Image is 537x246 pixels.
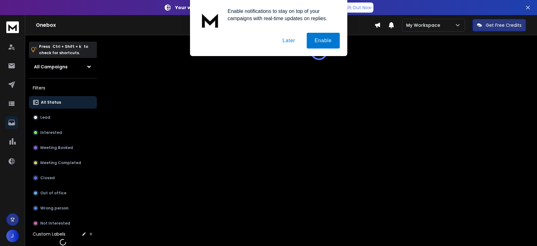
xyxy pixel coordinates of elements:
img: notification icon [198,8,223,33]
button: All Campaigns [29,60,97,73]
p: All Status [41,100,61,105]
button: J [6,230,19,242]
button: Later [275,33,303,49]
button: Enable [307,33,340,49]
button: Closed [29,172,97,184]
p: Interested [40,130,62,135]
p: Closed [40,175,55,180]
p: Wrong person [40,206,69,211]
p: Lead [40,115,50,120]
h1: All Campaigns [34,64,68,70]
div: Enable notifications to stay on top of your campaigns with real-time updates on replies. [223,8,340,22]
h3: Filters [29,83,97,92]
button: Meeting Booked [29,141,97,154]
p: Out of office [40,191,66,196]
h3: Custom Labels [33,231,65,237]
p: Meeting Booked [40,145,73,150]
button: Interested [29,126,97,139]
p: Meeting Completed [40,160,81,165]
button: Not Interested [29,217,97,230]
p: Not Interested [40,221,70,226]
button: Meeting Completed [29,157,97,169]
button: All Status [29,96,97,109]
button: Wrong person [29,202,97,215]
button: Lead [29,111,97,124]
button: Out of office [29,187,97,199]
